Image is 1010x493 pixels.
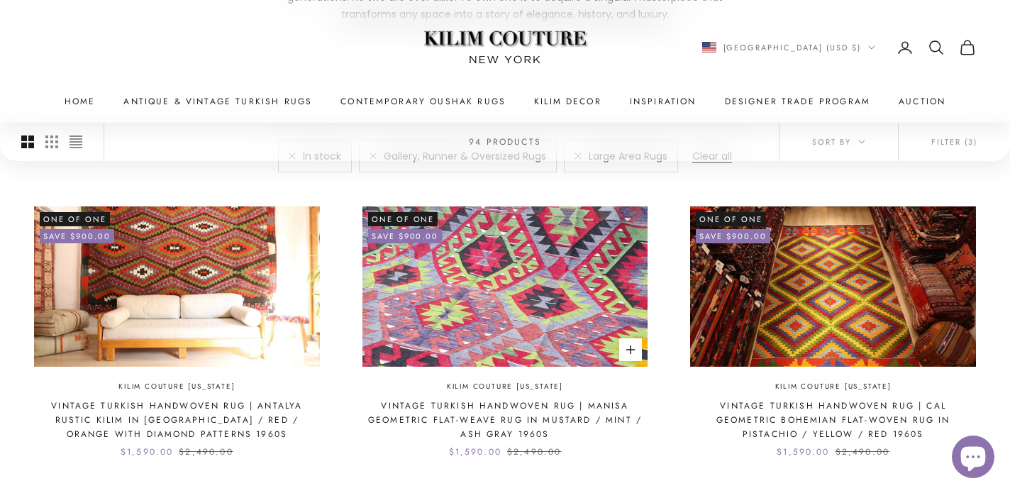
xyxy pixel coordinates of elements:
a: Antique & Vintage Turkish Rugs [123,94,312,109]
sale-price: $1,590.00 [777,445,829,459]
on-sale-badge: Save $900.00 [368,229,443,243]
span: One of One [40,212,110,226]
compare-at-price: $2,490.00 [507,445,561,459]
on-sale-badge: Save $900.00 [696,229,770,243]
span: One of One [696,212,766,226]
compare-at-price: $2,490.00 [836,445,889,459]
nav: Primary navigation [34,94,976,109]
inbox-online-store-chat: Shopify online store chat [948,436,999,482]
a: Designer Trade Program [725,94,871,109]
img: vintage Turkish handwoven tribal and geometric kilim rug from Manisa in rich rustic tones [362,206,648,367]
button: Switch to larger product images [21,123,34,161]
a: Inspiration [630,94,697,109]
img: Logo of Kilim Couture New York [416,13,594,81]
a: Kilim Couture [US_STATE] [775,381,892,393]
sale-price: $1,590.00 [449,445,501,459]
sale-price: $1,590.00 [121,445,173,459]
a: Vintage Turkish Handwoven Rug | Manisa Geometric Flat-Weave Rug in Mustard / Mint / Ash Gray 1960s [362,399,648,442]
nav: Secondary navigation [702,38,977,55]
a: Auction [899,94,945,109]
button: Switch to smaller product images [45,123,58,161]
span: [GEOGRAPHIC_DATA] (USD $) [723,40,862,53]
a: Contemporary Oushak Rugs [340,94,506,109]
summary: Kilim Decor [534,94,601,109]
p: 94 products [469,134,541,148]
compare-at-price: $2,490.00 [179,445,233,459]
span: Sort by [812,135,865,148]
button: Switch to compact product images [70,123,82,161]
button: Change country or currency [702,40,876,53]
button: Filter (3) [899,122,1010,160]
img: United States [702,42,716,52]
button: Sort by [779,122,898,160]
a: Home [65,94,96,109]
a: Clear all [692,149,732,163]
a: Vintage Turkish Handwoven Rug | Antalya Rustic Kilim in [GEOGRAPHIC_DATA] / Red / Orange with Dia... [34,399,320,442]
a: Kilim Couture [US_STATE] [118,381,235,393]
a: Vintage Turkish Handwoven Rug | Cal Geometric Bohemian Flat-Woven Rug in Pistachio / Yellow / Red... [690,399,976,442]
span: One of One [368,212,438,226]
a: Kilim Couture [US_STATE] [447,381,563,393]
on-sale-badge: Save $900.00 [40,229,114,243]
